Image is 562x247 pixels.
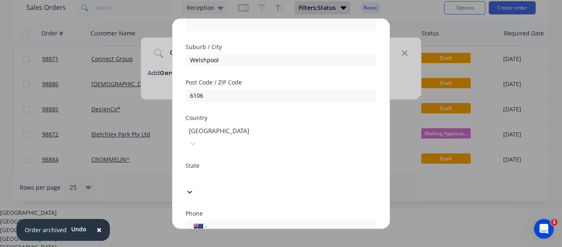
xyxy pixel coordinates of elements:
div: Post Code / ZIP Code [186,80,376,85]
iframe: Intercom live chat [534,219,554,239]
div: Suburb / City [186,44,376,50]
div: Country [186,115,376,121]
div: Phone [186,211,376,216]
span: 1 [551,219,557,226]
div: State [186,163,376,169]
